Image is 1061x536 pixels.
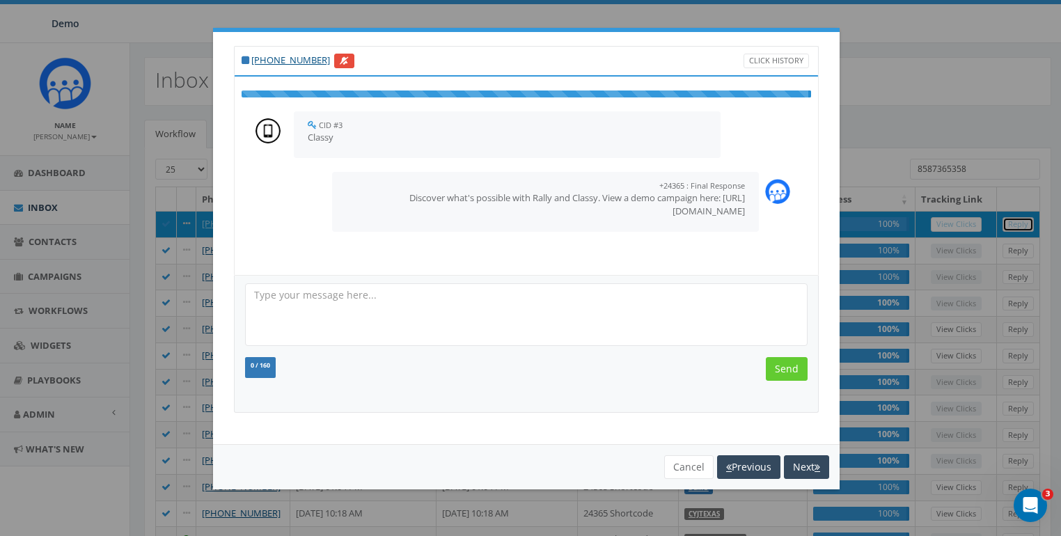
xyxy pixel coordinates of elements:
p: Classy [308,131,707,144]
small: +24365 : Final Response [659,180,745,191]
img: person-7663c4fa307d6c3c676fe4775fa3fa0625478a53031cd108274f5a685e757777.png [256,118,281,143]
img: Icon_1.png [765,179,790,204]
button: Cancel [664,455,714,479]
a: Click History [744,54,809,68]
button: Next [784,455,829,479]
button: Previous [717,455,780,479]
a: [PHONE_NUMBER] [251,54,330,66]
small: CID #3 [319,120,343,130]
p: Discover what's possible with Rally and Classy. View a demo campaign here: [URL][DOMAIN_NAME] [346,191,745,217]
iframe: Intercom live chat [1014,489,1047,522]
span: 0 / 160 [251,361,270,370]
span: 3 [1042,489,1053,500]
i: This phone number is subscribed and will receive texts. [242,56,249,65]
input: Send [766,357,808,381]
